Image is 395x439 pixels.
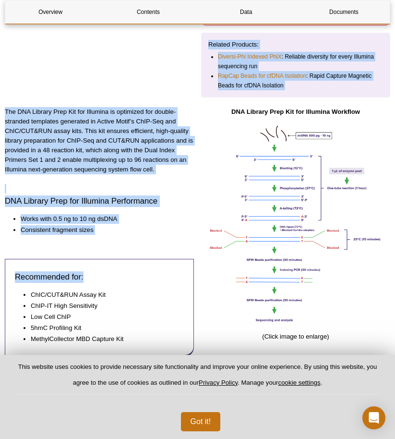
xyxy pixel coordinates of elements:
[199,379,238,386] a: Privacy Policy
[201,119,390,329] img: How the DNA Library Prep Kit Works
[299,0,389,24] a: Documents
[31,290,174,300] li: ChIC/CUT&RUN Assay Kit
[21,225,184,235] li: Consistent fragment sizes
[181,412,221,431] button: Got it!
[218,52,282,61] a: Diversi-Phi Indexed PhiX
[218,71,374,90] li: : Rapid Capture Magnetic Beads for cfDNA Isolation
[201,0,291,24] a: Data
[5,195,194,207] h3: DNA Library Prep for Illumina Performance
[218,71,306,81] a: RapCap Beads for cfDNA Isolation
[362,406,385,429] div: Open Intercom Messenger
[31,323,174,333] li: 5hmC Profiling Kit
[103,0,193,24] a: Contents
[208,40,383,49] p: Related Products:
[31,301,174,311] li: ChIP-IT High Sensitivity
[278,379,321,386] button: cookie settings
[5,107,194,174] p: The DNA Library Prep Kit for Illumina is optimized for double-stranded templates generated in Act...
[15,271,184,283] h3: Recommended for:
[231,108,360,115] strong: DNA Library Prep Kit for Illumina Workflow
[218,52,374,71] li: : Reliable diversity for every Illumina sequencing run
[31,312,174,322] li: Low Cell ChIP
[201,119,390,341] p: (Click image to enlarge)
[5,0,96,24] a: Overview
[21,214,184,224] li: Works with 0.5 ng to 10 ng dsDNA
[15,363,380,395] p: This website uses cookies to provide necessary site functionality and improve your online experie...
[31,334,174,344] li: MethylCollector MBD Capture Kit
